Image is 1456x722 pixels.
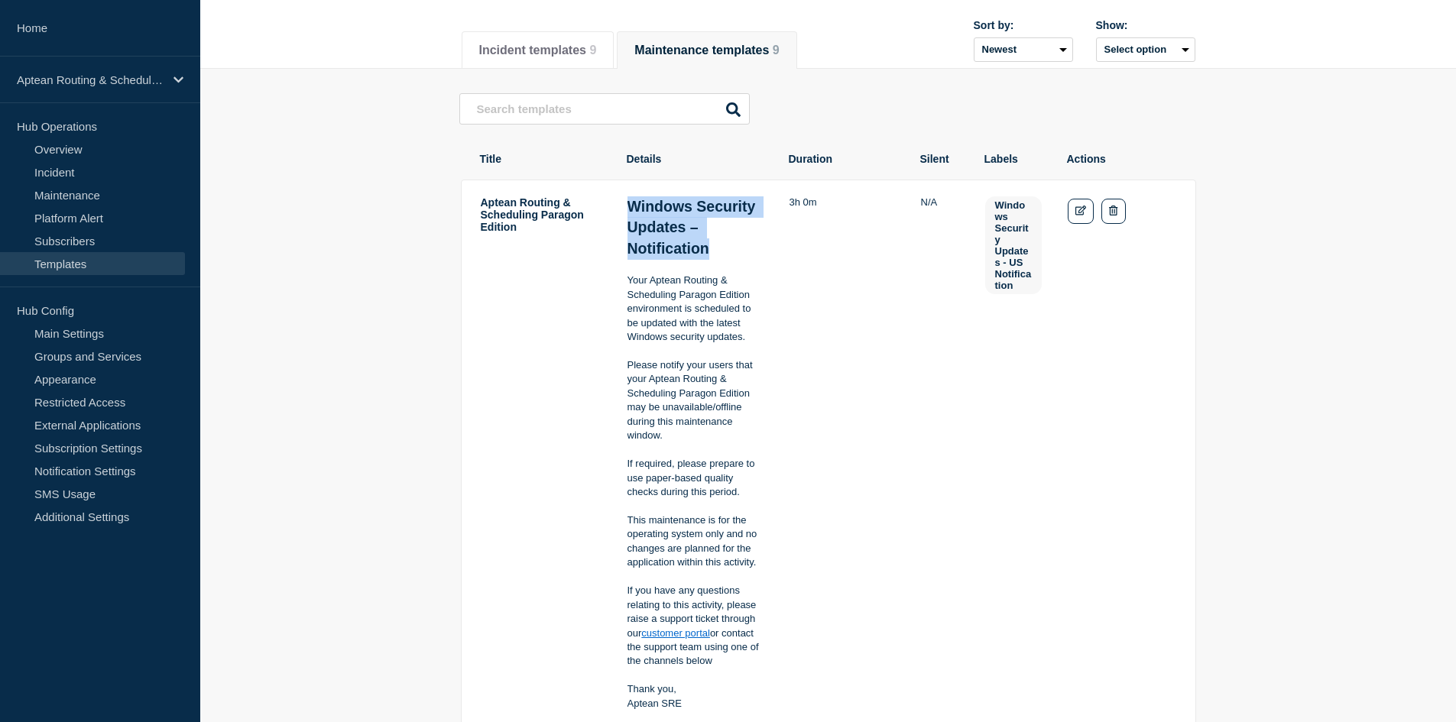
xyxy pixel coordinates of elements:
[479,44,597,57] button: Incident templates 9
[1101,199,1125,224] button: Delete
[627,457,764,499] p: If required, please prepare to use paper-based quality checks during this period.
[974,19,1073,31] div: Sort by:
[1068,199,1094,224] a: Edit
[589,44,596,57] span: 9
[627,682,764,696] p: Thank you,
[1096,19,1195,31] div: Show:
[985,196,1042,294] span: Windows Security Updates - US Notification
[773,44,780,57] span: 9
[1066,152,1176,166] th: Actions
[626,152,764,166] th: Details
[627,274,764,344] p: Your Aptean Routing & Scheduling Paragon Edition environment is scheduled to be updated with the ...
[1096,37,1195,62] button: Select option
[627,513,764,570] p: This maintenance is for the operating system only and no changes are planned for the application ...
[634,44,779,57] button: Maintenance templates 9
[984,152,1042,166] th: Labels
[974,37,1073,62] select: Sort by
[641,627,710,639] a: customer portal
[479,152,602,166] th: Title
[17,73,164,86] p: Aptean Routing & Scheduling Paragon Edition
[627,697,764,711] p: Aptean SRE
[919,152,959,166] th: Silent
[627,358,764,443] p: Please notify your users that your Aptean Routing & Scheduling Paragon Edition may be unavailable...
[459,93,750,125] input: Search templates
[627,584,764,669] p: If you have any questions relating to this activity, please raise a support ticket through our or...
[788,152,895,166] th: Duration
[627,198,760,257] strong: Windows Security Updates – Notification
